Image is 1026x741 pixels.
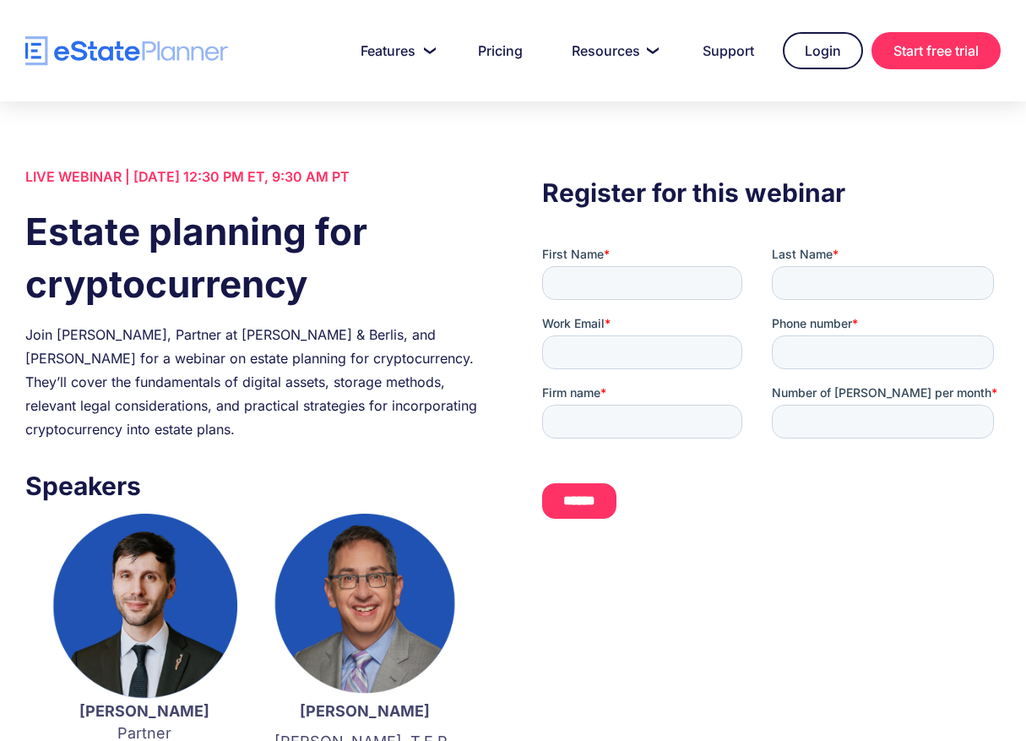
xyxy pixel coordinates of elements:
a: home [25,36,228,66]
iframe: Form 0 [542,246,1001,533]
h1: Estate planning for cryptocurrency [25,205,484,310]
strong: [PERSON_NAME] [300,702,430,720]
a: Support [682,34,774,68]
a: Features [340,34,449,68]
a: Resources [551,34,674,68]
strong: [PERSON_NAME] [79,702,209,720]
a: Start free trial [871,32,1001,69]
h3: Register for this webinar [542,173,1001,212]
a: Login [783,32,863,69]
h3: Speakers [25,466,484,505]
div: Join [PERSON_NAME], Partner at [PERSON_NAME] & Berlis, and [PERSON_NAME] for a webinar on estate ... [25,323,484,441]
a: Pricing [458,34,543,68]
div: LIVE WEBINAR | [DATE] 12:30 PM ET, 9:30 AM PT [25,165,484,188]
